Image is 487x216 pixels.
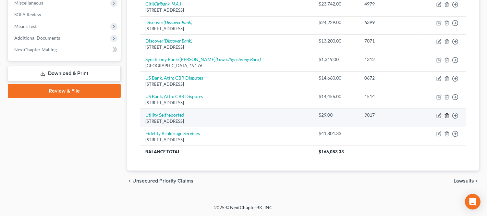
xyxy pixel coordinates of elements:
i: (Citibank, N.A.) [153,1,181,6]
a: Fidelity Brokerage Services [145,131,200,136]
div: [STREET_ADDRESS] [145,26,308,32]
a: Discover(Discover Bank) [145,19,192,25]
div: $14,456.00 [319,93,354,100]
i: chevron_left [127,178,132,184]
i: (Discover Bank) [164,38,192,44]
a: US Bank, Attn: CBR Disputes [145,94,203,99]
div: $13,200.00 [319,38,354,44]
a: Review & File [8,84,121,98]
a: Discover(Discover Bank) [145,38,192,44]
button: Lawsuits chevron_right [454,178,479,184]
a: US Bank, Attn: CBR Disputes [145,75,203,81]
div: [STREET_ADDRESS] [145,137,308,143]
div: 6399 [364,19,413,26]
div: [GEOGRAPHIC_DATA] 19176 [145,63,308,69]
i: (Lowes/Synchrony Bank) [215,57,261,62]
span: NextChapter Mailing [14,47,57,52]
div: [STREET_ADDRESS] [145,81,308,87]
div: $29.00 [319,112,354,118]
a: Download & Print [8,66,121,81]
div: $23,742.00 [319,1,354,7]
div: $14,660.00 [319,75,354,81]
div: $24,229.00 [319,19,354,26]
div: [STREET_ADDRESS] [145,44,308,50]
div: 7071 [364,38,413,44]
i: (Discover Bank) [164,19,192,25]
div: Open Intercom Messenger [465,194,481,210]
a: Synchrony Bank/[PERSON_NAME](Lowes/Synchrony Bank) [145,57,261,62]
span: Unsecured Priority Claims [132,178,193,184]
span: Additional Documents [14,35,60,41]
span: Means Test [14,23,37,29]
div: 1312 [364,56,413,63]
i: chevron_right [474,178,479,184]
span: $166,083.33 [319,149,344,154]
div: [STREET_ADDRESS] [145,118,308,124]
div: 2025 © NextChapterBK, INC [59,204,429,216]
a: NextChapter Mailing [9,44,121,56]
a: Citi(Citibank, N.A.) [145,1,181,6]
div: 0672 [364,75,413,81]
div: 9017 [364,112,413,118]
div: [STREET_ADDRESS] [145,100,308,106]
div: [STREET_ADDRESS] [145,7,308,13]
span: Lawsuits [454,178,474,184]
div: $1,319.00 [319,56,354,63]
th: Balance Total [140,146,313,158]
span: SOFA Review [14,12,41,17]
a: SOFA Review [9,9,121,20]
div: $41,801.33 [319,130,354,137]
button: chevron_left Unsecured Priority Claims [127,178,193,184]
div: 1514 [364,93,413,100]
a: Utility Selfreported [145,112,184,118]
div: 4979 [364,1,413,7]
